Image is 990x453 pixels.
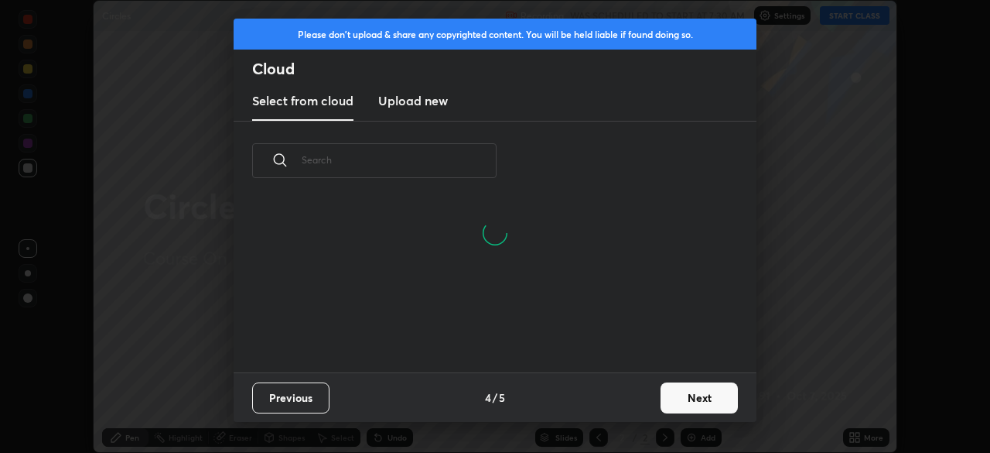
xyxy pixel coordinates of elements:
h4: 5 [499,390,505,406]
h3: Select from cloud [252,91,353,110]
button: Next [661,383,738,414]
h4: / [493,390,497,406]
input: Search [302,127,497,193]
h3: Upload new [378,91,448,110]
h4: 4 [485,390,491,406]
button: Previous [252,383,329,414]
h2: Cloud [252,59,756,79]
div: Please don't upload & share any copyrighted content. You will be held liable if found doing so. [234,19,756,50]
